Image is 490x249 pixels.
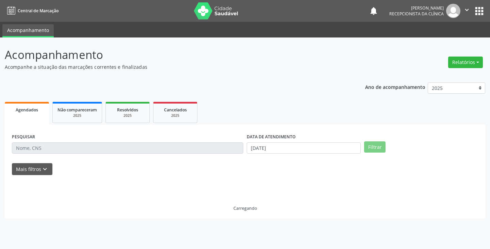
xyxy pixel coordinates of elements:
[117,107,138,113] span: Resolvidos
[473,5,485,17] button: apps
[5,5,59,16] a: Central de Marcação
[12,142,243,154] input: Nome, CNS
[247,132,296,142] label: DATA DE ATENDIMENTO
[460,4,473,18] button: 
[164,107,187,113] span: Cancelados
[369,6,378,16] button: notifications
[16,107,38,113] span: Agendados
[448,57,483,68] button: Relatórios
[111,113,145,118] div: 2025
[463,6,471,14] i: 
[12,163,52,175] button: Mais filtroskeyboard_arrow_down
[5,63,341,71] p: Acompanhe a situação das marcações correntes e finalizadas
[18,8,59,14] span: Central de Marcação
[158,113,192,118] div: 2025
[5,46,341,63] p: Acompanhamento
[2,24,54,37] a: Acompanhamento
[365,82,425,91] p: Ano de acompanhamento
[389,5,444,11] div: [PERSON_NAME]
[446,4,460,18] img: img
[58,107,97,113] span: Não compareceram
[12,132,35,142] label: PESQUISAR
[58,113,97,118] div: 2025
[41,166,49,173] i: keyboard_arrow_down
[247,142,361,154] input: Selecione um intervalo
[233,205,257,211] div: Carregando
[389,11,444,17] span: Recepcionista da clínica
[364,141,386,153] button: Filtrar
